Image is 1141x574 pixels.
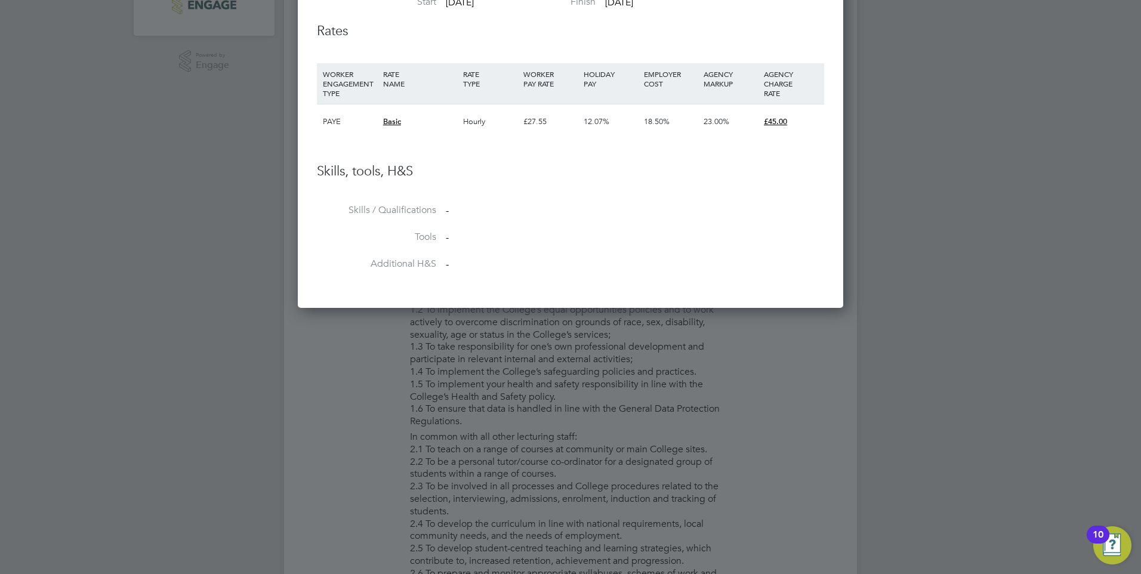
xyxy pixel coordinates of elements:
[1093,535,1103,550] div: 10
[317,204,436,217] label: Skills / Qualifications
[446,205,449,217] span: -
[317,231,436,243] label: Tools
[446,258,449,270] span: -
[520,63,581,94] div: WORKER PAY RATE
[701,63,761,94] div: AGENCY MARKUP
[320,104,380,139] div: PAYE
[460,104,520,139] div: Hourly
[446,232,449,243] span: -
[644,116,670,126] span: 18.50%
[460,63,520,94] div: RATE TYPE
[704,116,729,126] span: 23.00%
[581,63,641,94] div: HOLIDAY PAY
[317,23,824,40] h3: Rates
[383,116,401,126] span: Basic
[320,63,380,104] div: WORKER ENGAGEMENT TYPE
[520,104,581,139] div: £27.55
[764,116,787,126] span: £45.00
[1093,526,1131,564] button: Open Resource Center, 10 new notifications
[317,258,436,270] label: Additional H&S
[317,163,824,180] h3: Skills, tools, H&S
[641,63,701,94] div: EMPLOYER COST
[584,116,609,126] span: 12.07%
[761,63,821,104] div: AGENCY CHARGE RATE
[380,63,460,94] div: RATE NAME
